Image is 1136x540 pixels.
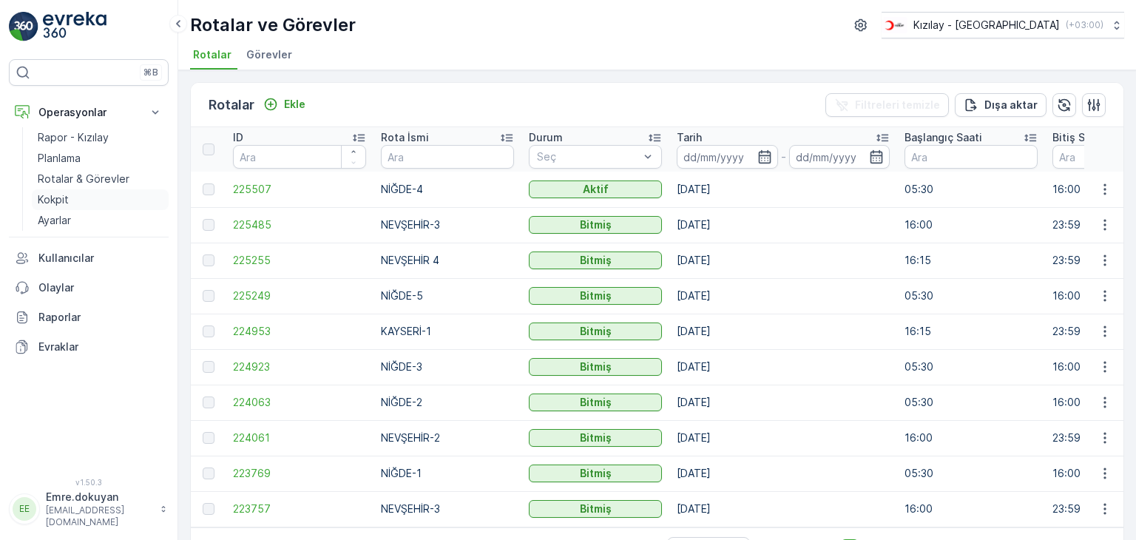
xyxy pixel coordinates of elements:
button: Bitmiş [529,358,662,376]
img: logo [9,12,38,41]
p: Bitiş Saati [1052,130,1104,145]
p: 05:30 [905,288,1038,303]
p: Rapor - Kızılay [38,130,109,145]
p: Bitmiş [580,431,612,445]
td: [DATE] [669,349,897,385]
input: dd/mm/yyyy [789,145,890,169]
p: Bitmiş [580,466,612,481]
p: Emre.dokuyan [46,490,152,504]
p: Bitmiş [580,360,612,374]
button: EEEmre.dokuyan[EMAIL_ADDRESS][DOMAIN_NAME] [9,490,169,528]
button: Bitmiş [529,500,662,518]
td: [DATE] [669,243,897,278]
a: Olaylar [9,273,169,303]
p: Kokpit [38,192,69,207]
td: [DATE] [669,314,897,349]
button: Bitmiş [529,323,662,340]
p: Olaylar [38,280,163,295]
a: 224063 [233,395,366,410]
a: 225255 [233,253,366,268]
span: 224953 [233,324,366,339]
span: Rotalar [193,47,231,62]
p: NİĞDE-5 [381,288,514,303]
input: Ara [233,145,366,169]
p: Aktif [583,182,609,197]
p: KAYSERİ-1 [381,324,514,339]
p: ( +03:00 ) [1066,19,1103,31]
p: Kullanıcılar [38,251,163,266]
input: dd/mm/yyyy [677,145,778,169]
p: 16:15 [905,324,1038,339]
p: Bitmiş [580,502,612,516]
button: Operasyonlar [9,98,169,127]
a: Rapor - Kızılay [32,127,169,148]
p: Rota İsmi [381,130,429,145]
div: Toggle Row Selected [203,290,214,302]
p: NEVŞEHİR-2 [381,431,514,445]
a: Planlama [32,148,169,169]
div: Toggle Row Selected [203,503,214,515]
p: NİĞDE-2 [381,395,514,410]
p: Bitmiş [580,324,612,339]
a: Raporlar [9,303,169,332]
p: NİĞDE-3 [381,360,514,374]
p: Ayarlar [38,213,71,228]
img: logo_light-DOdMpM7g.png [43,12,106,41]
p: Evraklar [38,340,163,354]
p: Başlangıç Saati [905,130,982,145]
p: Operasyonlar [38,105,139,120]
a: Ayarlar [32,210,169,231]
p: 16:00 [905,217,1038,232]
td: [DATE] [669,420,897,456]
span: Görevler [246,47,292,62]
input: Ara [381,145,514,169]
p: NEVŞEHİR 4 [381,253,514,268]
p: Planlama [38,151,81,166]
p: NİĞDE-1 [381,466,514,481]
button: Bitmiş [529,429,662,447]
td: [DATE] [669,385,897,420]
div: Toggle Row Selected [203,396,214,408]
p: 05:30 [905,466,1038,481]
p: Durum [529,130,563,145]
a: 225249 [233,288,366,303]
a: Rotalar & Görevler [32,169,169,189]
a: 225485 [233,217,366,232]
a: Evraklar [9,332,169,362]
p: Seç [537,149,639,164]
div: Toggle Row Selected [203,468,214,479]
div: Toggle Row Selected [203,325,214,337]
p: Ekle [284,97,305,112]
a: 224923 [233,360,366,374]
p: 16:00 [905,502,1038,516]
p: Tarih [677,130,702,145]
p: Bitmiş [580,395,612,410]
p: Kızılay - [GEOGRAPHIC_DATA] [913,18,1060,33]
button: Filtreleri temizle [825,93,949,117]
a: 224061 [233,431,366,445]
button: Bitmiş [529,394,662,411]
p: Rotalar [209,95,254,115]
button: Bitmiş [529,252,662,269]
p: 16:15 [905,253,1038,268]
td: [DATE] [669,172,897,207]
p: Dışa aktar [984,98,1038,112]
a: 223757 [233,502,366,516]
button: Bitmiş [529,287,662,305]
p: 05:30 [905,182,1038,197]
a: 225507 [233,182,366,197]
button: Dışa aktar [955,93,1047,117]
p: 16:00 [905,431,1038,445]
p: Rotalar ve Görevler [190,13,356,37]
div: Toggle Row Selected [203,361,214,373]
p: Rotalar & Görevler [38,172,129,186]
p: Bitmiş [580,288,612,303]
p: - [781,148,786,166]
a: 223769 [233,466,366,481]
